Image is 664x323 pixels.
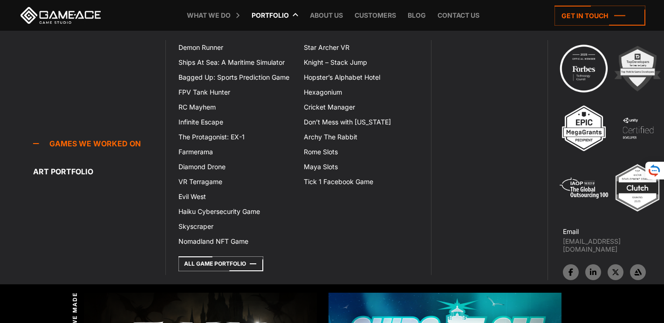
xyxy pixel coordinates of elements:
[298,115,424,130] a: Don’t Mess with [US_STATE]
[612,103,664,154] img: 4
[298,174,424,189] a: Tick 1 Facebook Game
[298,100,424,115] a: Cricket Manager
[558,162,609,213] img: 5
[298,159,424,174] a: Maya Slots
[558,43,609,94] img: Technology council badge program ace 2025 game ace
[298,40,424,55] a: Star Archer VR
[612,43,663,94] img: 2
[173,100,298,115] a: RC Mayhem
[298,130,424,144] a: Archy The Rabbit
[298,144,424,159] a: Rome Slots
[173,130,298,144] a: The Protagonist: EX-1
[173,189,298,204] a: Evil West
[173,40,298,55] a: Demon Runner
[173,234,298,249] a: Nomadland NFT Game
[33,162,165,181] a: Art portfolio
[173,204,298,219] a: Haiku Cybersecurity Game
[173,85,298,100] a: FPV Tank Hunter
[563,237,664,253] a: [EMAIL_ADDRESS][DOMAIN_NAME]
[173,70,298,85] a: Bagged Up: Sports Prediction Game
[33,134,165,153] a: Games we worked on
[612,162,663,213] img: Top ar vr development company gaming 2025 game ace
[298,55,424,70] a: Knight – Stack Jump
[554,6,645,26] a: Get in touch
[173,174,298,189] a: VR Terragame
[178,256,263,271] a: All Game Portfolio
[173,144,298,159] a: Farmerama
[563,227,579,235] strong: Email
[173,219,298,234] a: Skyscraper
[558,103,609,154] img: 3
[298,85,424,100] a: Hexagonium
[173,115,298,130] a: Infinite Escape
[298,70,424,85] a: Hopster’s Alphabet Hotel
[173,55,298,70] a: Ships At Sea: A Maritime Simulator
[173,159,298,174] a: Diamond Drone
